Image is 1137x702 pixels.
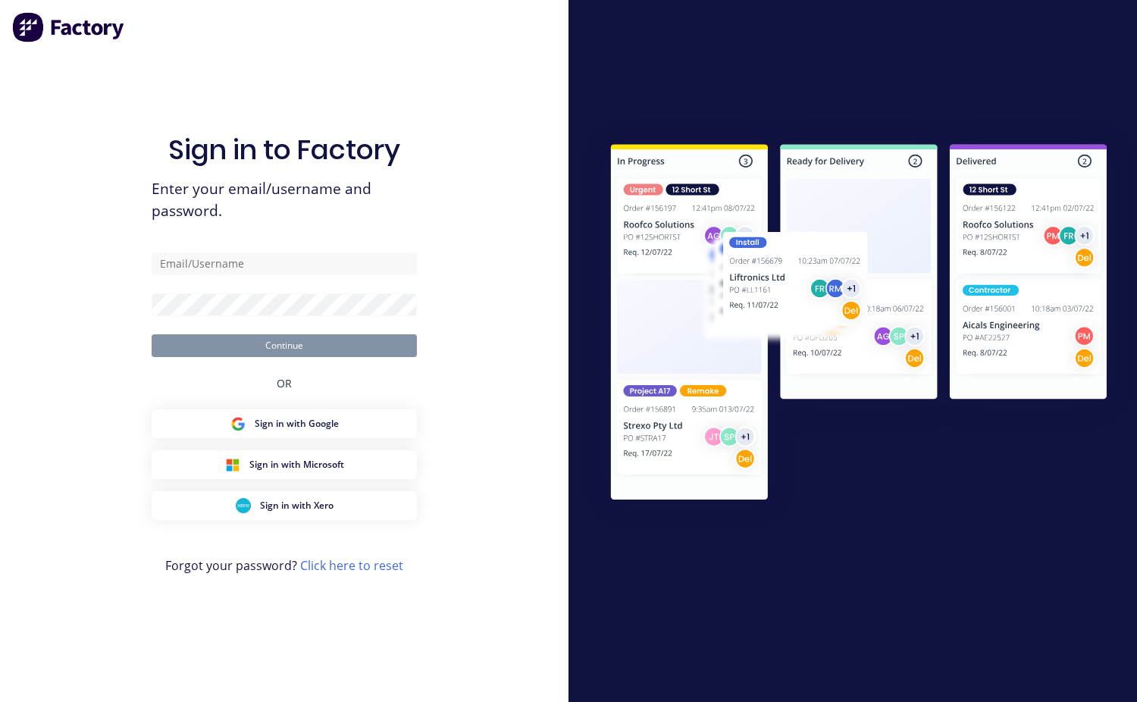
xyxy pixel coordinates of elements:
button: Google Sign inSign in with Google [152,409,417,438]
h1: Sign in to Factory [168,133,400,166]
button: Microsoft Sign inSign in with Microsoft [152,450,417,479]
span: Enter your email/username and password. [152,178,417,222]
img: Google Sign in [230,416,246,431]
img: Sign in [581,117,1137,532]
span: Forgot your password? [165,556,403,575]
div: OR [277,357,292,409]
img: Factory [12,12,126,42]
a: Click here to reset [300,557,403,574]
span: Sign in with Xero [260,499,334,512]
img: Microsoft Sign in [225,457,240,472]
img: Xero Sign in [236,498,251,513]
span: Sign in with Microsoft [249,458,344,472]
span: Sign in with Google [255,417,339,431]
button: Xero Sign inSign in with Xero [152,491,417,520]
button: Continue [152,334,417,357]
input: Email/Username [152,252,417,275]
